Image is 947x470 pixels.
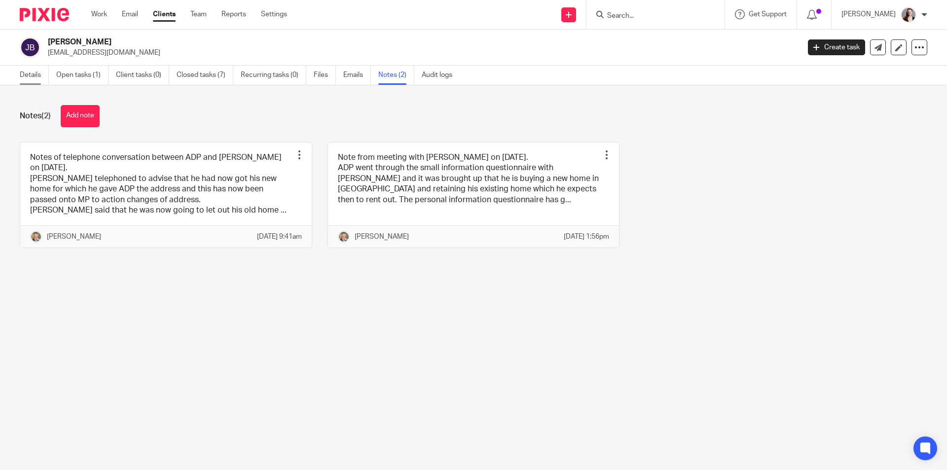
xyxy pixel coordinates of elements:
[422,66,460,85] a: Audit logs
[841,9,896,19] p: [PERSON_NAME]
[20,66,49,85] a: Details
[116,66,169,85] a: Client tasks (0)
[61,105,100,127] button: Add note
[20,37,40,58] img: svg%3E
[261,9,287,19] a: Settings
[808,39,865,55] a: Create task
[91,9,107,19] a: Work
[47,232,101,242] p: [PERSON_NAME]
[190,9,207,19] a: Team
[177,66,233,85] a: Closed tasks (7)
[41,112,51,120] span: (2)
[606,12,695,21] input: Search
[122,9,138,19] a: Email
[901,7,916,23] img: High%20Res%20Andrew%20Price%20Accountants%20_Poppy%20Jakes%20Photography-3%20-%20Copy.jpg
[314,66,336,85] a: Files
[241,66,306,85] a: Recurring tasks (0)
[20,111,51,121] h1: Notes
[20,8,69,21] img: Pixie
[564,232,609,242] p: [DATE] 1:56pm
[749,11,787,18] span: Get Support
[378,66,414,85] a: Notes (2)
[257,232,302,242] p: [DATE] 9:41am
[338,231,350,243] img: High%20Res%20Andrew%20Price%20Accountants_Poppy%20Jakes%20photography-1109.jpg
[56,66,109,85] a: Open tasks (1)
[30,231,42,243] img: High%20Res%20Andrew%20Price%20Accountants_Poppy%20Jakes%20photography-1109.jpg
[221,9,246,19] a: Reports
[48,48,793,58] p: [EMAIL_ADDRESS][DOMAIN_NAME]
[48,37,644,47] h2: [PERSON_NAME]
[343,66,371,85] a: Emails
[355,232,409,242] p: [PERSON_NAME]
[153,9,176,19] a: Clients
